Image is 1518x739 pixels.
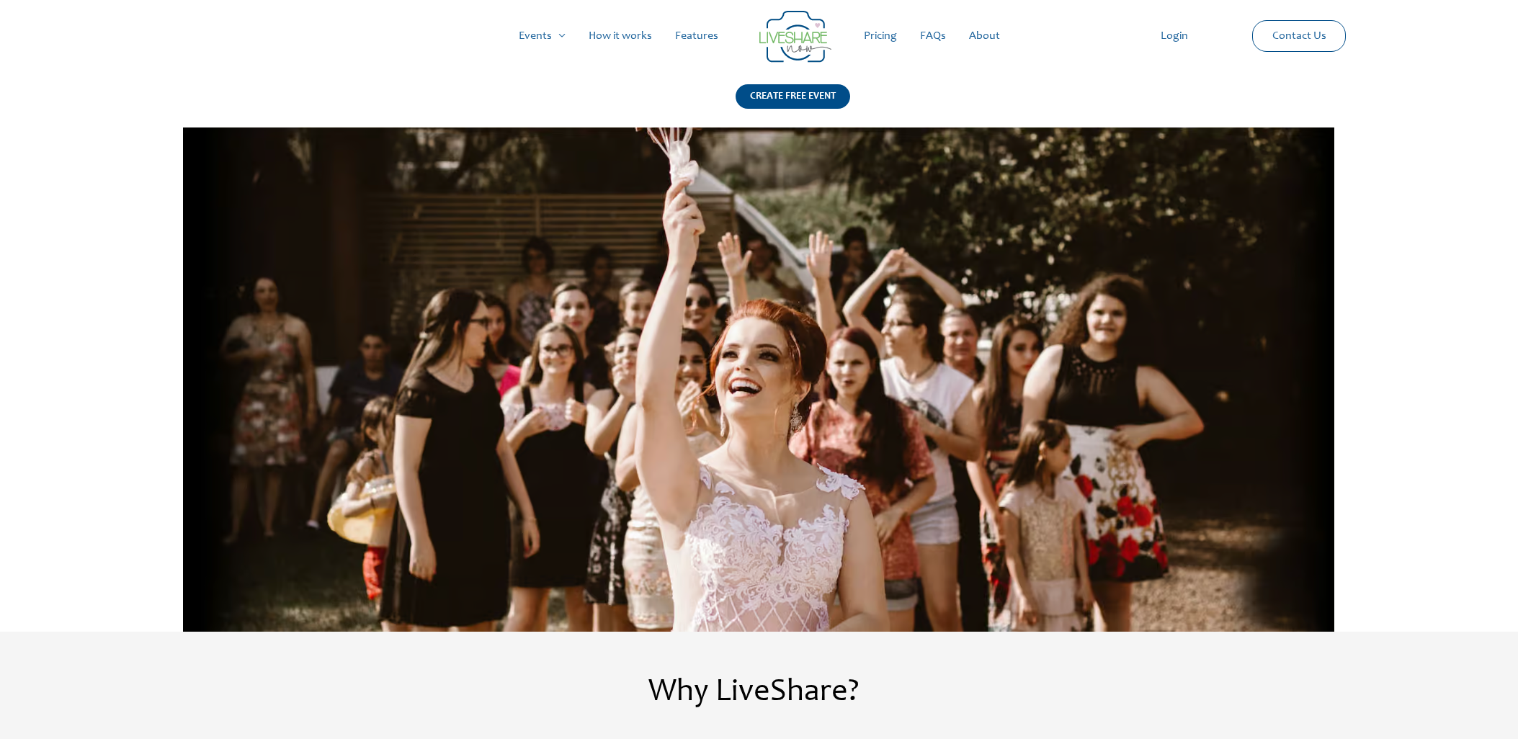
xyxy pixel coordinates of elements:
[648,677,860,709] span: Why LiveShare?
[1149,13,1200,59] a: Login
[664,13,730,59] a: Features
[852,13,908,59] a: Pricing
[957,13,1012,59] a: About
[759,11,831,63] img: LiveShare logo - Capture & Share Event Memories
[183,127,1335,632] img: Liveshare
[908,13,957,59] a: FAQs
[25,13,1493,59] nav: Site Navigation
[507,13,577,59] a: Events
[736,84,850,109] div: CREATE FREE EVENT
[577,13,664,59] a: How it works
[736,84,850,127] a: CREATE FREE EVENT
[1261,21,1338,51] a: Contact Us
